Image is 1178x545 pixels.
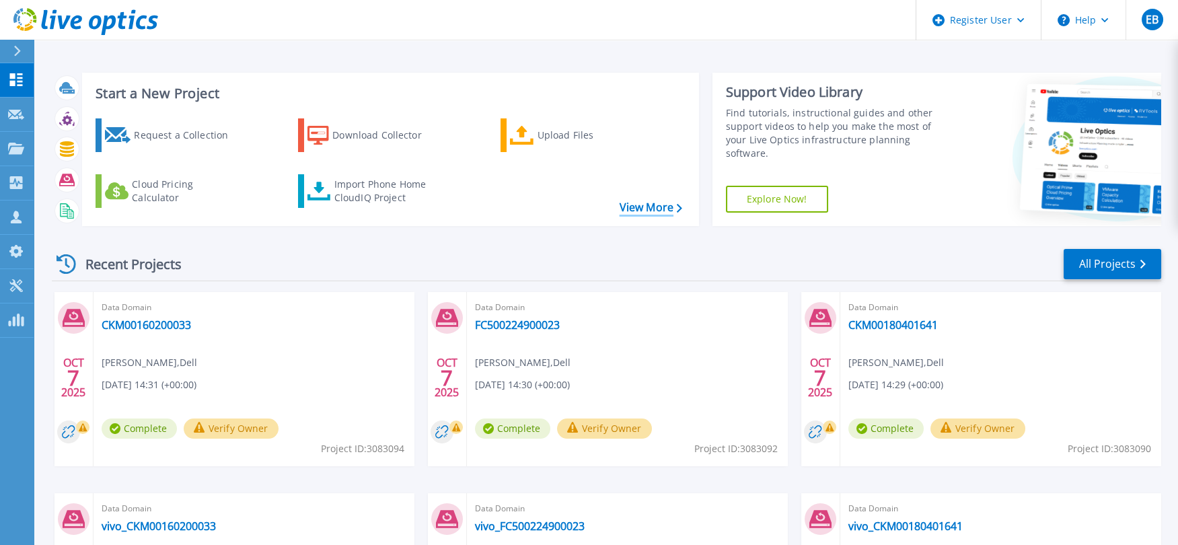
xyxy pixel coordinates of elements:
span: Data Domain [102,501,406,516]
a: Request a Collection [96,118,246,152]
span: Project ID: 3083092 [694,441,778,456]
div: Download Collector [332,122,440,149]
span: Data Domain [475,300,780,315]
span: 7 [67,372,79,384]
h3: Start a New Project [96,86,682,101]
a: All Projects [1064,249,1161,279]
div: Support Video Library [726,83,953,101]
span: Data Domain [848,300,1153,315]
div: Upload Files [538,122,645,149]
button: Verify Owner [184,419,279,439]
a: vivo_CKM00180401641 [848,519,963,533]
span: [DATE] 14:31 (+00:00) [102,377,196,392]
div: OCT 2025 [61,353,86,402]
span: Data Domain [102,300,406,315]
span: Data Domain [475,501,780,516]
a: View More [620,201,682,214]
button: Verify Owner [930,419,1025,439]
span: Project ID: 3083090 [1068,441,1151,456]
span: [PERSON_NAME] , Dell [102,355,197,370]
a: Cloud Pricing Calculator [96,174,246,208]
a: Upload Files [501,118,651,152]
div: Find tutorials, instructional guides and other support videos to help you make the most of your L... [726,106,953,160]
button: Verify Owner [557,419,652,439]
span: Complete [848,419,924,439]
span: Complete [102,419,177,439]
span: EB [1146,14,1158,25]
span: 7 [441,372,453,384]
a: Download Collector [298,118,448,152]
div: OCT 2025 [434,353,459,402]
a: Explore Now! [726,186,828,213]
span: Project ID: 3083094 [321,441,404,456]
span: [PERSON_NAME] , Dell [848,355,944,370]
span: [PERSON_NAME] , Dell [475,355,570,370]
span: Complete [475,419,550,439]
a: CKM00160200033 [102,318,191,332]
div: Recent Projects [52,248,200,281]
div: Import Phone Home CloudIQ Project [334,178,439,205]
a: FC500224900023 [475,318,560,332]
a: vivo_CKM00160200033 [102,519,216,533]
div: OCT 2025 [807,353,833,402]
span: 7 [814,372,826,384]
span: Data Domain [848,501,1153,516]
div: Request a Collection [134,122,242,149]
span: [DATE] 14:29 (+00:00) [848,377,943,392]
span: [DATE] 14:30 (+00:00) [475,377,570,392]
div: Cloud Pricing Calculator [132,178,240,205]
a: vivo_FC500224900023 [475,519,585,533]
a: CKM00180401641 [848,318,938,332]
